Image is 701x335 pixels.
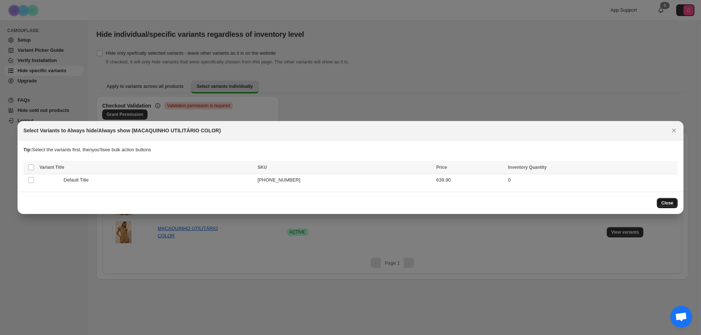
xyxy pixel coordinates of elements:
p: Select the variants first, then you'll see bulk action buttons [23,146,678,153]
span: Price [436,165,447,170]
span: Inventory Quantity [508,165,547,170]
div: Bate-papo aberto [670,306,692,328]
span: Variant Title [39,165,64,170]
strong: Tip: [23,147,32,152]
span: Close [661,200,673,206]
button: Close [669,125,679,136]
td: [PHONE_NUMBER] [256,174,434,186]
button: Close [657,198,678,208]
span: Default Title [64,176,93,184]
td: 0 [506,174,678,186]
h2: Select Variants to Always hide/Always show (MACAQUINHO UTILITÁRIO COLOR) [23,127,221,134]
span: SKU [258,165,267,170]
td: 639.90 [434,174,506,186]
